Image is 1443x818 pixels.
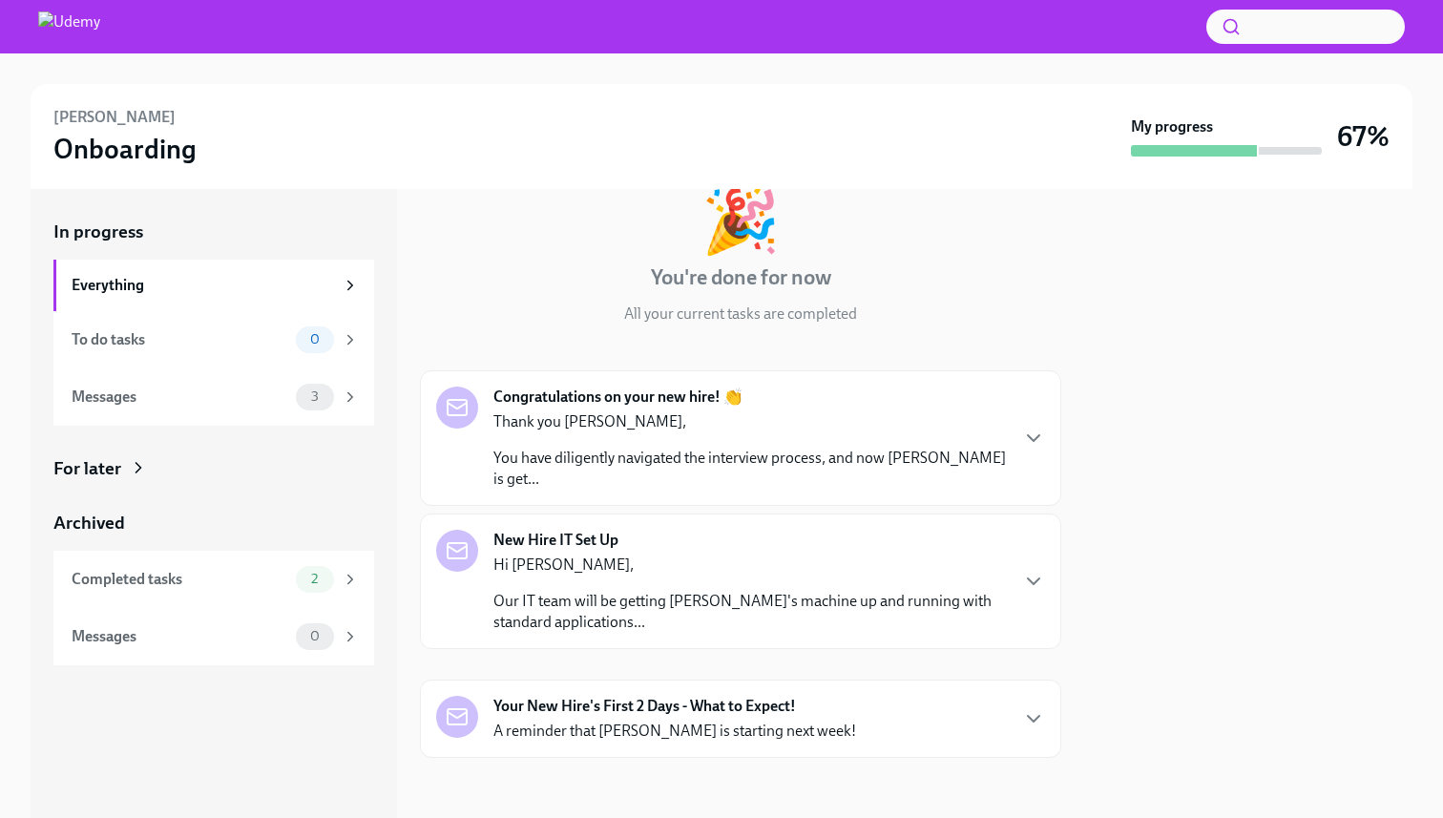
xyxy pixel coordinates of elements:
div: For later [53,456,121,481]
p: All your current tasks are completed [624,304,857,325]
a: Everything [53,260,374,311]
div: Everything [72,275,334,296]
div: 🎉 [701,189,780,252]
div: Messages [72,626,288,647]
h3: 67% [1337,119,1390,154]
a: Completed tasks2 [53,551,374,608]
span: 2 [300,572,329,586]
strong: Your New Hire's First 2 Days - What to Expect! [493,696,796,717]
strong: New Hire IT Set Up [493,530,618,551]
span: 0 [299,332,331,346]
a: Messages3 [53,368,374,426]
p: Our IT team will be getting [PERSON_NAME]'s machine up and running with standard applications... [493,591,1007,633]
h4: You're done for now [651,263,831,292]
a: Messages0 [53,608,374,665]
div: Messages [72,387,288,408]
h3: Onboarding [53,132,197,166]
div: To do tasks [72,329,288,350]
div: Completed tasks [72,569,288,590]
a: In progress [53,220,374,244]
a: For later [53,456,374,481]
p: Thank you [PERSON_NAME], [493,411,1007,432]
a: Archived [53,511,374,535]
img: Udemy [38,11,100,42]
p: Hi [PERSON_NAME], [493,555,1007,576]
strong: Congratulations on your new hire! 👏 [493,387,742,408]
span: 0 [299,629,331,643]
strong: My progress [1131,116,1213,137]
a: To do tasks0 [53,311,374,368]
p: A reminder that [PERSON_NAME] is starting next week! [493,721,856,742]
span: 3 [300,389,330,404]
h6: [PERSON_NAME] [53,107,176,128]
p: You have diligently navigated the interview process, and now [PERSON_NAME] is get... [493,448,1007,490]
